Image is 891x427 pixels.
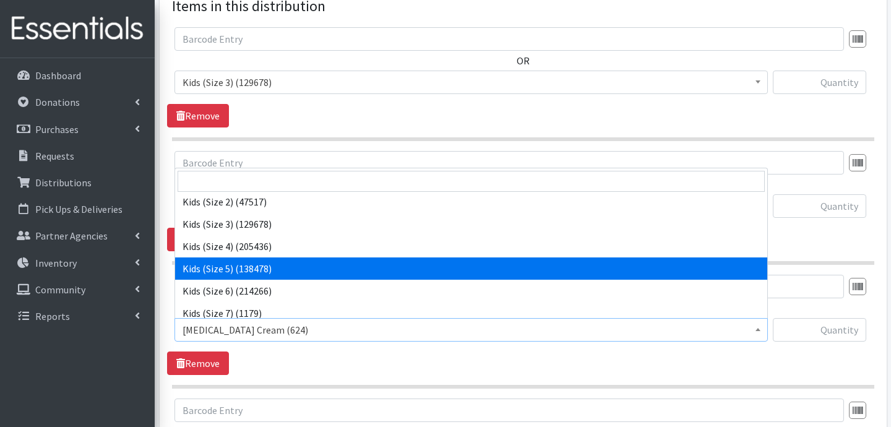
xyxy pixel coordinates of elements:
[174,399,844,422] input: Barcode Entry
[773,194,866,218] input: Quantity
[35,96,80,108] p: Donations
[175,235,767,257] li: Kids (Size 4) (205436)
[35,69,81,82] p: Dashboard
[183,321,760,339] span: Diaper Rash Cream (624)
[35,150,74,162] p: Requests
[35,283,85,296] p: Community
[5,90,150,114] a: Donations
[35,310,70,322] p: Reports
[517,53,530,68] label: OR
[175,302,767,324] li: Kids (Size 7) (1179)
[35,230,108,242] p: Partner Agencies
[174,151,844,175] input: Barcode Entry
[175,213,767,235] li: Kids (Size 3) (129678)
[773,318,866,342] input: Quantity
[35,257,77,269] p: Inventory
[5,144,150,168] a: Requests
[174,27,844,51] input: Barcode Entry
[183,74,760,91] span: Kids (Size 3) (129678)
[174,71,768,94] span: Kids (Size 3) (129678)
[773,71,866,94] input: Quantity
[5,277,150,302] a: Community
[5,251,150,275] a: Inventory
[175,280,767,302] li: Kids (Size 6) (214266)
[5,63,150,88] a: Dashboard
[5,117,150,142] a: Purchases
[5,197,150,222] a: Pick Ups & Deliveries
[174,318,768,342] span: Diaper Rash Cream (624)
[175,257,767,280] li: Kids (Size 5) (138478)
[5,223,150,248] a: Partner Agencies
[5,8,150,50] img: HumanEssentials
[167,228,229,251] a: Remove
[35,203,123,215] p: Pick Ups & Deliveries
[167,352,229,375] a: Remove
[167,104,229,127] a: Remove
[5,170,150,195] a: Distributions
[5,304,150,329] a: Reports
[35,123,79,136] p: Purchases
[175,191,767,213] li: Kids (Size 2) (47517)
[35,176,92,189] p: Distributions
